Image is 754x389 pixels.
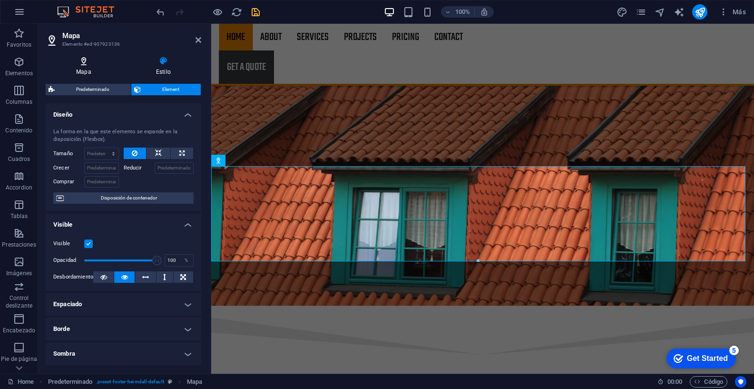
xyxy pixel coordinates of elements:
label: Reducir [124,162,155,174]
p: Tablas [10,212,28,220]
label: Crecer [53,162,84,174]
label: Tamaño [53,151,84,156]
h4: Sombra [46,342,201,365]
span: Más [719,7,746,17]
button: 100% [441,6,475,18]
button: save [250,6,261,18]
p: Prestaciones [2,241,36,249]
h4: Espaciado [46,293,201,316]
button: Disposición de contenedor [53,192,194,204]
p: Contenido [5,127,32,134]
p: Columnas [6,98,33,106]
button: Haz clic para salir del modo de previsualización y seguir editando [212,6,223,18]
button: pages [635,6,646,18]
span: Haz clic para seleccionar y doble clic para editar [48,376,92,388]
p: Elementos [5,70,33,77]
i: Este elemento es un preajuste personalizable [168,379,172,384]
div: % [180,255,193,266]
button: reload [231,6,242,18]
h3: Elemento #ed-907923136 [62,40,182,49]
i: Publicar [695,7,705,18]
div: Get Started 5 items remaining, 0% complete [8,5,77,25]
label: Comprar [53,176,84,188]
label: Visible [53,238,84,249]
button: Más [715,4,750,20]
p: Imágenes [6,269,32,277]
button: text_generator [673,6,685,18]
button: Element [131,84,201,95]
input: Predeterminado [155,162,194,174]
h4: Borde [46,318,201,340]
p: Favoritos [7,41,31,49]
h4: Diseño [46,103,201,120]
div: La forma en la que este elemento se expande en la disposición (Flexbox). [53,128,194,144]
i: Diseño (Ctrl+Alt+Y) [617,7,627,18]
span: 00 00 [667,376,682,388]
span: Código [694,376,723,388]
div: 5 [70,2,80,11]
i: Navegador [655,7,666,18]
p: Pie de página [1,355,37,363]
span: . preset-footer-heimdall-default [96,376,164,388]
h2: Mapa [62,31,201,40]
span: Disposición de contenedor [67,192,191,204]
button: design [616,6,627,18]
span: : [674,378,676,385]
p: Accordion [6,184,32,191]
img: Editor Logo [55,6,126,18]
input: Predeterminado [84,176,119,188]
h4: Mapa [46,56,126,76]
div: Get Started [28,10,69,19]
i: Volver a cargar página [231,7,242,18]
h4: Visible [46,213,201,230]
span: Element [144,84,198,95]
i: Guardar (Ctrl+S) [250,7,261,18]
button: undo [155,6,166,18]
a: Haz clic para cancelar la selección y doble clic para abrir páginas [8,376,34,388]
i: Deshacer: Cambiar centralización del marcador (Ctrl+Z) [155,7,166,18]
button: navigator [654,6,666,18]
button: Usercentrics [735,376,746,388]
h6: 100% [455,6,470,18]
label: Opacidad [53,258,84,263]
button: Código [690,376,727,388]
i: Al redimensionar, ajustar el nivel de zoom automáticamente para ajustarse al dispositivo elegido. [480,8,489,16]
nav: breadcrumb [48,376,203,388]
h6: Tiempo de la sesión [657,376,683,388]
button: Predeterminado [46,84,131,95]
label: Desbordamiento [53,271,93,283]
i: Páginas (Ctrl+Alt+S) [636,7,646,18]
p: Cuadros [8,155,30,163]
input: Predeterminado [84,162,119,174]
span: Haz clic para seleccionar y doble clic para editar [187,376,202,388]
p: Encabezado [3,327,35,334]
span: Predeterminado [58,84,128,95]
button: publish [692,4,707,20]
h4: Estilo [126,56,201,76]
